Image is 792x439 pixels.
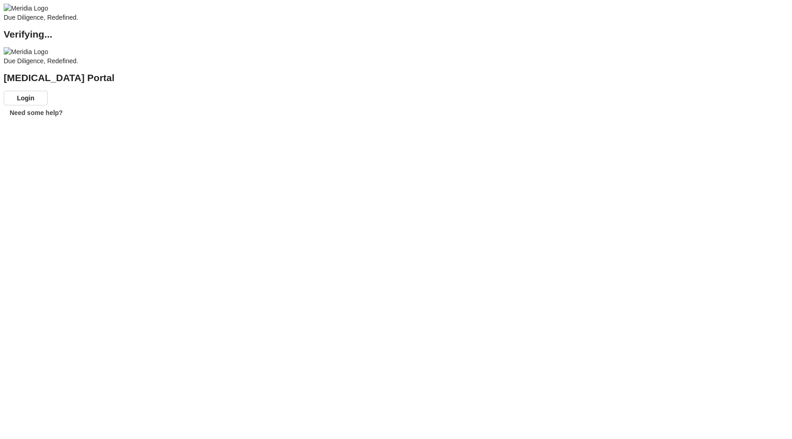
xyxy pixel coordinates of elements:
h2: [MEDICAL_DATA] Portal [4,73,788,82]
img: Meridia Logo [4,47,48,56]
img: Meridia Logo [4,4,48,13]
button: Need some help? [4,105,69,120]
span: Due Diligence, Redefined. [4,57,78,65]
span: Due Diligence, Redefined. [4,14,78,21]
button: Login [4,91,48,105]
h2: Verifying... [4,30,788,39]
